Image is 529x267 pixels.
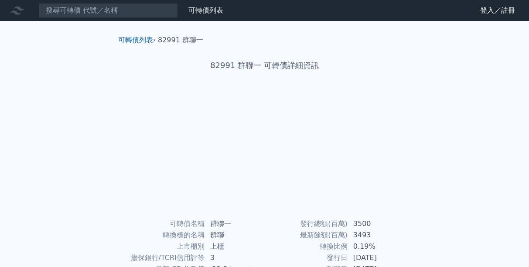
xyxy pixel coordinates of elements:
input: 搜尋可轉債 代號／名稱 [38,3,178,18]
td: 3 [205,252,265,264]
a: 登入／註冊 [473,3,522,17]
td: 可轉債名稱 [122,218,205,229]
li: › [118,35,156,45]
h1: 82991 群聯一 可轉債詳細資訊 [111,59,418,72]
td: 0.19% [348,241,408,252]
td: 群聯一 [205,218,265,229]
a: 可轉債列表 [188,6,223,14]
td: 最新餘額(百萬) [265,229,348,241]
td: 3500 [348,218,408,229]
td: 擔保銀行/TCRI信用評等 [122,252,205,264]
td: 轉換標的名稱 [122,229,205,241]
td: 發行日 [265,252,348,264]
li: 82991 群聯一 [158,35,203,45]
td: [DATE] [348,252,408,264]
td: 群聯 [205,229,265,241]
td: 轉換比例 [265,241,348,252]
td: 上市櫃別 [122,241,205,252]
td: 上櫃 [205,241,265,252]
a: 可轉債列表 [118,36,153,44]
td: 發行總額(百萬) [265,218,348,229]
td: 3493 [348,229,408,241]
